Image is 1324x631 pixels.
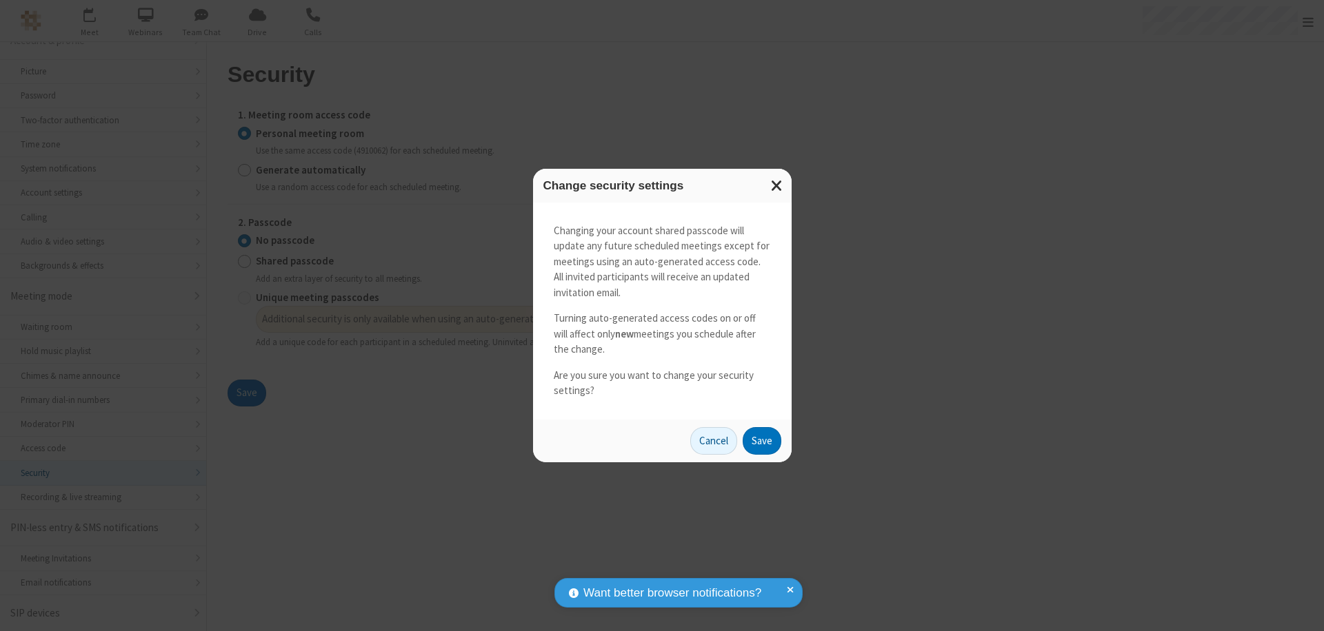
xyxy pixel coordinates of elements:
button: Close modal [763,169,792,203]
p: Changing your account shared passcode will update any future scheduled meetings except for meetin... [554,223,771,301]
h3: Change security settings [543,179,781,192]
button: Save [743,427,781,455]
p: Are you sure you want to change your security settings? [554,368,771,399]
button: Cancel [690,427,737,455]
span: Want better browser notifications? [583,584,761,602]
p: Turning auto-generated access codes on or off will affect only meetings you schedule after the ch... [554,311,771,358]
strong: new [615,327,634,340]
